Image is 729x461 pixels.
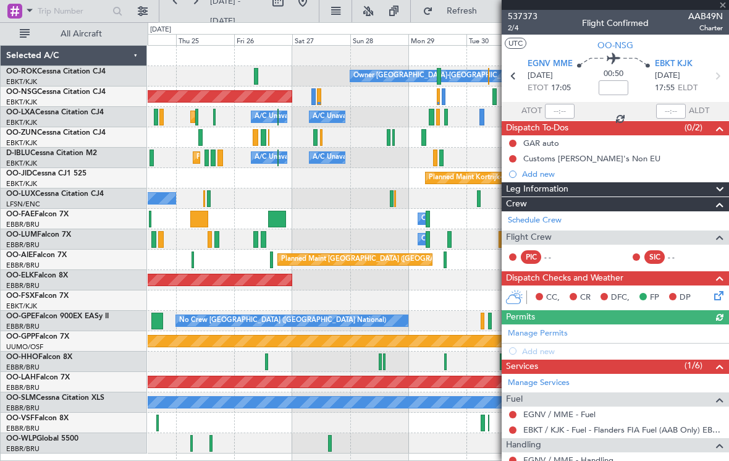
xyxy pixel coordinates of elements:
[678,82,697,95] span: ELDT
[6,353,72,361] a: OO-HHOFalcon 8X
[6,88,106,96] a: OO-NSGCessna Citation CJ4
[32,30,130,38] span: All Aircraft
[551,82,571,95] span: 17:05
[604,68,623,80] span: 00:50
[6,363,40,372] a: EBBR/BRU
[234,34,292,45] div: Fri 26
[582,17,649,30] div: Flight Confirmed
[6,322,40,331] a: EBBR/BRU
[6,231,37,239] span: OO-LUM
[668,252,696,263] div: - -
[528,82,548,95] span: ETOT
[6,170,86,177] a: OO-JIDCessna CJ1 525
[313,148,510,167] div: A/C Unavailable [GEOGRAPHIC_DATA]-[GEOGRAPHIC_DATA]
[523,409,596,420] a: EGNV / MME - Fuel
[292,34,350,45] div: Sat 27
[6,415,35,422] span: OO-VSF
[6,190,104,198] a: OO-LUXCessna Citation CJ4
[194,108,338,126] div: Planned Maint Kortrijk-[GEOGRAPHIC_DATA]
[38,2,109,20] input: Trip Number
[6,77,37,87] a: EBKT/KJK
[6,313,35,320] span: OO-GPE
[6,179,37,188] a: EBKT/KJK
[6,353,38,361] span: OO-HHO
[255,108,484,126] div: A/C Unavailable [GEOGRAPHIC_DATA] ([GEOGRAPHIC_DATA] National)
[255,148,484,167] div: A/C Unavailable [GEOGRAPHIC_DATA] ([GEOGRAPHIC_DATA] National)
[685,121,702,134] span: (0/2)
[506,230,552,245] span: Flight Crew
[429,169,573,187] div: Planned Maint Kortrijk-[GEOGRAPHIC_DATA]
[685,359,702,372] span: (1/6)
[6,231,71,239] a: OO-LUMFalcon 7X
[6,415,69,422] a: OO-VSFFalcon 8X
[506,121,568,135] span: Dispatch To-Dos
[580,292,591,304] span: CR
[688,23,723,33] span: Charter
[6,342,43,352] a: UUMO/OSF
[353,67,520,85] div: Owner [GEOGRAPHIC_DATA]-[GEOGRAPHIC_DATA]
[6,435,36,442] span: OO-WLP
[611,292,630,304] span: DFC,
[508,10,537,23] span: 537373
[644,250,665,264] div: SIC
[6,68,37,75] span: OO-ROK
[6,190,35,198] span: OO-LUX
[417,1,491,21] button: Refresh
[6,444,40,454] a: EBBR/BRU
[521,250,541,264] div: PIC
[597,39,633,52] span: OO-NSG
[523,425,723,435] a: EBKT / KJK - Fuel - Flanders FIA Fuel (AAB Only) EBKT / KJK
[421,230,505,248] div: Owner Melsbroek Air Base
[6,435,78,442] a: OO-WLPGlobal 5500
[6,313,109,320] a: OO-GPEFalcon 900EX EASy II
[6,261,40,270] a: EBBR/BRU
[14,24,134,44] button: All Aircraft
[506,271,623,285] span: Dispatch Checks and Weather
[179,311,386,330] div: No Crew [GEOGRAPHIC_DATA] ([GEOGRAPHIC_DATA] National)
[6,170,32,177] span: OO-JID
[506,438,541,452] span: Handling
[523,138,559,148] div: GAR auto
[6,88,37,96] span: OO-NSG
[6,150,30,157] span: D-IBLU
[506,360,538,374] span: Services
[505,38,526,49] button: UTC
[421,209,505,228] div: Owner Melsbroek Air Base
[650,292,659,304] span: FP
[6,252,67,259] a: OO-AIEFalcon 7X
[6,150,97,157] a: D-IBLUCessna Citation M2
[6,292,35,300] span: OO-FSX
[506,182,568,197] span: Leg Information
[6,98,37,107] a: EBKT/KJK
[6,159,37,168] a: EBKT/KJK
[508,377,570,389] a: Manage Services
[6,109,104,116] a: OO-LXACessna Citation CJ4
[6,272,68,279] a: OO-ELKFalcon 8X
[6,118,37,127] a: EBKT/KJK
[6,394,104,402] a: OO-SLMCessna Citation XLS
[436,7,487,15] span: Refresh
[313,108,364,126] div: A/C Unavailable
[150,25,171,35] div: [DATE]
[528,58,573,70] span: EGNV MME
[350,34,408,45] div: Sun 28
[508,214,562,227] a: Schedule Crew
[196,148,334,167] div: Planned Maint Nice ([GEOGRAPHIC_DATA])
[6,109,35,116] span: OO-LXA
[689,105,709,117] span: ALDT
[506,197,527,211] span: Crew
[508,23,537,33] span: 2/4
[6,211,69,218] a: OO-FAEFalcon 7X
[506,392,523,407] span: Fuel
[6,292,69,300] a: OO-FSXFalcon 7X
[176,34,234,45] div: Thu 25
[408,34,466,45] div: Mon 29
[6,394,36,402] span: OO-SLM
[6,281,40,290] a: EBBR/BRU
[6,404,40,413] a: EBBR/BRU
[521,105,542,117] span: ATOT
[680,292,691,304] span: DP
[6,374,70,381] a: OO-LAHFalcon 7X
[6,252,33,259] span: OO-AIE
[523,153,660,164] div: Customs [PERSON_NAME]'s Non EU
